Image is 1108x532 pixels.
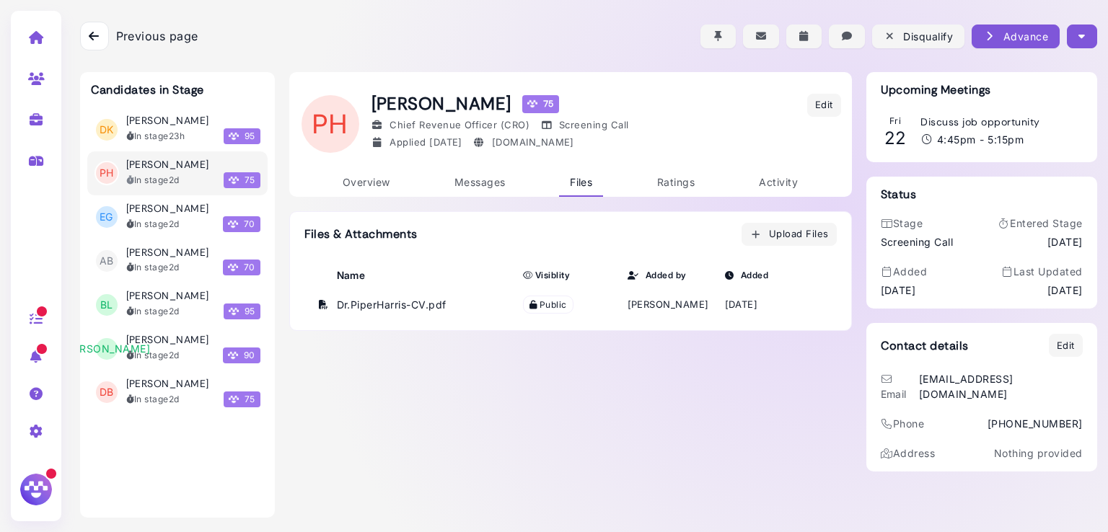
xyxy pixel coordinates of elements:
time: 2025-08-19T17:05:39.870Z [169,262,180,272]
time: 2025-08-19T19:44:34.986Z [169,218,180,229]
span: DK [96,119,118,141]
div: Upload Files [749,227,828,242]
span: 70 [223,216,260,232]
div: Name [337,267,512,283]
h3: Upcoming Meetings [881,83,991,97]
time: [DATE] [881,283,916,298]
a: Activity [748,169,809,197]
img: Megan Score [229,306,239,316]
div: Visiblity [523,269,617,282]
span: 70 [223,260,260,275]
h1: [PERSON_NAME] [371,94,629,115]
div: Advance [983,29,1048,44]
div: In stage [126,218,180,231]
span: DB [96,381,118,403]
button: Disqualify [872,25,964,48]
h3: Contact details [881,339,969,353]
h3: Files & Attachments [304,227,418,241]
img: Megan Score [229,131,239,141]
span: Public [523,296,573,314]
div: Added [881,264,928,279]
span: [PERSON_NAME] [96,338,118,360]
h3: Discuss job opportunity [920,116,1039,128]
div: Screening Call [881,234,954,249]
a: Files [559,169,603,197]
span: PH [302,95,359,153]
div: 75 [522,95,559,112]
span: PH [96,162,118,184]
time: 2025-08-19T15:45:42.600Z [169,394,180,404]
div: Added by [628,269,714,282]
img: Megan Score [228,350,238,360]
time: Aug 19, 2025 [429,136,462,148]
h3: Status [881,187,917,201]
div: In stage [126,305,180,318]
div: In stage [126,393,180,406]
div: Last Updated [1001,264,1082,279]
h3: [PERSON_NAME] [126,203,209,215]
h3: [PERSON_NAME] [126,290,209,302]
span: BL [96,294,118,316]
img: Megan Score [527,99,537,109]
span: EG [96,206,118,228]
img: Megan Score [229,394,239,404]
div: [DOMAIN_NAME] [473,136,574,150]
span: Files [570,176,592,188]
img: Megan [18,471,54,507]
div: Entered Stage [998,216,1083,231]
span: 75 [224,391,260,407]
time: 2025-08-21T14:19:03.846Z [169,130,185,141]
time: Fri [889,115,901,126]
div: Edit [815,98,833,112]
h3: [PERSON_NAME] [126,247,209,259]
img: Megan Score [229,175,239,185]
div: Added [725,269,797,282]
h3: [PERSON_NAME] [126,334,209,346]
span: 90 [223,347,260,363]
span: 95 [224,303,260,319]
div: In stage [126,349,180,362]
h3: [PERSON_NAME] [126,115,209,127]
p: Nothing provided [994,445,1083,461]
a: Overview [332,169,401,197]
time: 5:15pm [988,132,1024,147]
div: Phone [881,416,925,431]
span: 95 [224,128,260,144]
div: In stage [126,261,180,274]
button: Upload Files [742,223,836,246]
div: In stage [126,174,180,187]
time: 2025-08-19T15:51:05.109Z [169,306,180,316]
div: Edit [1057,339,1075,353]
h3: [PERSON_NAME] [126,159,209,171]
div: Dr.PiperHarris-CV.pdf [337,297,512,312]
div: Address [881,445,936,461]
span: Overview [343,176,390,188]
span: Previous page [116,27,198,45]
span: 75 [224,172,260,188]
div: Screening Call [540,118,628,133]
a: Messages [444,169,516,197]
div: Disqualify [884,29,953,44]
img: Megan Score [228,262,238,272]
a: Ratings [646,169,705,197]
div: [EMAIL_ADDRESS][DOMAIN_NAME] [919,371,1083,402]
div: Chief Revenue Officer (CRO) [371,118,530,133]
time: [DATE] [1047,283,1083,298]
time: 2025-08-20T01:57:11.196Z [169,174,180,185]
div: Email [881,371,915,402]
a: Previous page [80,22,198,50]
span: Activity [759,176,798,188]
h3: Candidates in Stage [91,83,204,97]
h3: [PERSON_NAME] [126,378,209,390]
time: 4:45pm [937,132,976,147]
button: Advance [972,25,1060,48]
span: Ratings [657,176,695,188]
div: [PERSON_NAME] [628,298,714,312]
span: AB [96,250,118,272]
img: Megan Score [228,219,238,229]
span: Messages [454,176,506,188]
div: In stage [126,130,185,143]
time: Aug 19, 2025 [1047,234,1083,249]
time: [DATE] [725,298,758,310]
div: Stage [881,216,954,231]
